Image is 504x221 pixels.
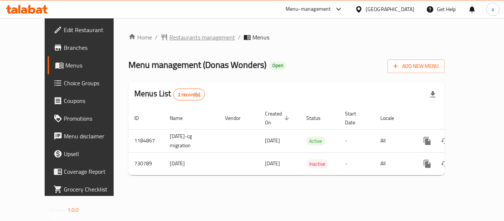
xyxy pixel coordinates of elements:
[380,114,404,122] span: Locale
[128,33,445,42] nav: breadcrumb
[64,167,123,176] span: Coverage Report
[164,129,219,152] td: [DATE]-cg migration
[387,59,445,73] button: Add New Menu
[48,39,129,56] a: Branches
[374,152,412,175] td: All
[64,185,123,194] span: Grocery Checklist
[48,74,129,92] a: Choice Groups
[134,88,205,100] h2: Menus List
[169,33,235,42] span: Restaurants management
[366,5,414,13] div: [GEOGRAPHIC_DATA]
[418,155,436,173] button: more
[173,91,205,98] span: 2 record(s)
[48,127,129,145] a: Menu disclaimer
[48,205,66,215] span: Version:
[374,129,412,152] td: All
[412,107,495,130] th: Actions
[436,132,454,150] button: Change Status
[64,114,123,123] span: Promotions
[306,159,328,168] div: Inactive
[418,132,436,150] button: more
[306,114,330,122] span: Status
[64,79,123,87] span: Choice Groups
[269,62,286,69] span: Open
[64,149,123,158] span: Upsell
[252,33,269,42] span: Menus
[164,152,219,175] td: [DATE]
[64,96,123,105] span: Coupons
[265,136,280,145] span: [DATE]
[48,56,129,74] a: Menus
[286,5,331,14] div: Menu-management
[48,21,129,39] a: Edit Restaurant
[65,61,123,70] span: Menus
[265,159,280,168] span: [DATE]
[339,129,374,152] td: -
[68,205,79,215] span: 1.0.0
[170,114,192,122] span: Name
[48,110,129,127] a: Promotions
[134,114,148,122] span: ID
[128,33,152,42] a: Home
[48,145,129,163] a: Upsell
[238,33,241,42] li: /
[160,33,235,42] a: Restaurants management
[48,92,129,110] a: Coupons
[491,5,494,13] span: a
[436,155,454,173] button: Change Status
[306,160,328,168] span: Inactive
[128,56,266,73] span: Menu management ( Donas Wonders )
[339,152,374,175] td: -
[345,109,366,127] span: Start Date
[265,109,291,127] span: Created On
[48,163,129,180] a: Coverage Report
[269,61,286,70] div: Open
[128,129,164,152] td: 1184867
[225,114,250,122] span: Vendor
[64,25,123,34] span: Edit Restaurant
[155,33,158,42] li: /
[393,62,439,71] span: Add New Menu
[306,137,325,145] div: Active
[424,86,442,103] div: Export file
[306,137,325,145] span: Active
[128,107,495,175] table: enhanced table
[64,43,123,52] span: Branches
[48,180,129,198] a: Grocery Checklist
[128,152,164,175] td: 730789
[64,132,123,141] span: Menu disclaimer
